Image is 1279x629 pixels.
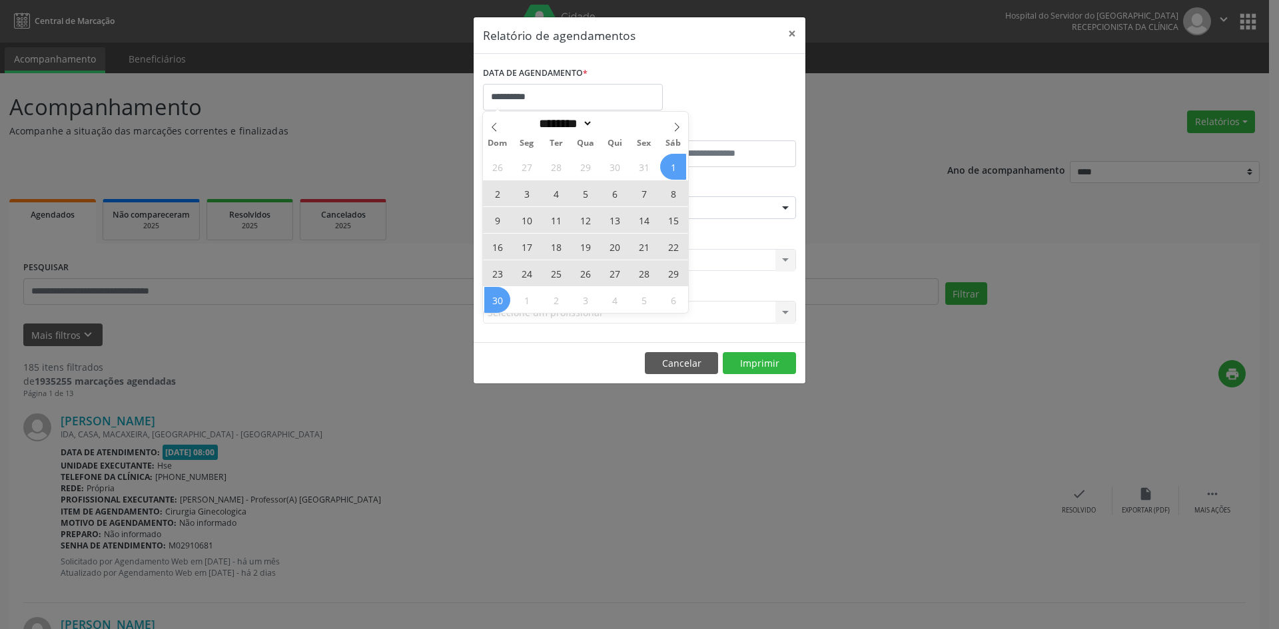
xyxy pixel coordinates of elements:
[600,139,630,148] span: Qui
[484,260,510,286] span: Novembro 23, 2025
[643,120,796,140] label: ATÉ
[483,27,636,44] h5: Relatório de agendamentos
[514,287,540,313] span: Dezembro 1, 2025
[514,207,540,233] span: Novembro 10, 2025
[572,234,598,260] span: Novembro 19, 2025
[779,17,805,50] button: Close
[542,139,571,148] span: Ter
[645,352,718,375] button: Cancelar
[543,234,569,260] span: Novembro 18, 2025
[631,154,657,180] span: Outubro 31, 2025
[543,154,569,180] span: Outubro 28, 2025
[484,180,510,206] span: Novembro 2, 2025
[484,287,510,313] span: Novembro 30, 2025
[543,260,569,286] span: Novembro 25, 2025
[514,260,540,286] span: Novembro 24, 2025
[572,207,598,233] span: Novembro 12, 2025
[572,260,598,286] span: Novembro 26, 2025
[602,154,628,180] span: Outubro 30, 2025
[602,287,628,313] span: Dezembro 4, 2025
[593,116,637,130] input: Year
[572,180,598,206] span: Novembro 5, 2025
[484,154,510,180] span: Outubro 26, 2025
[602,260,628,286] span: Novembro 27, 2025
[534,116,593,130] select: Month
[631,180,657,206] span: Novembro 7, 2025
[543,287,569,313] span: Dezembro 2, 2025
[602,180,628,206] span: Novembro 6, 2025
[631,207,657,233] span: Novembro 14, 2025
[660,287,686,313] span: Dezembro 6, 2025
[630,139,659,148] span: Sex
[483,139,512,148] span: Dom
[572,154,598,180] span: Outubro 29, 2025
[631,287,657,313] span: Dezembro 5, 2025
[483,63,588,84] label: DATA DE AGENDAMENTO
[659,139,688,148] span: Sáb
[660,260,686,286] span: Novembro 29, 2025
[484,207,510,233] span: Novembro 9, 2025
[602,207,628,233] span: Novembro 13, 2025
[660,180,686,206] span: Novembro 8, 2025
[512,139,542,148] span: Seg
[571,139,600,148] span: Qua
[602,234,628,260] span: Novembro 20, 2025
[660,234,686,260] span: Novembro 22, 2025
[660,154,686,180] span: Novembro 1, 2025
[514,180,540,206] span: Novembro 3, 2025
[572,287,598,313] span: Dezembro 3, 2025
[484,234,510,260] span: Novembro 16, 2025
[543,207,569,233] span: Novembro 11, 2025
[543,180,569,206] span: Novembro 4, 2025
[631,234,657,260] span: Novembro 21, 2025
[514,234,540,260] span: Novembro 17, 2025
[660,207,686,233] span: Novembro 15, 2025
[514,154,540,180] span: Outubro 27, 2025
[723,352,796,375] button: Imprimir
[631,260,657,286] span: Novembro 28, 2025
